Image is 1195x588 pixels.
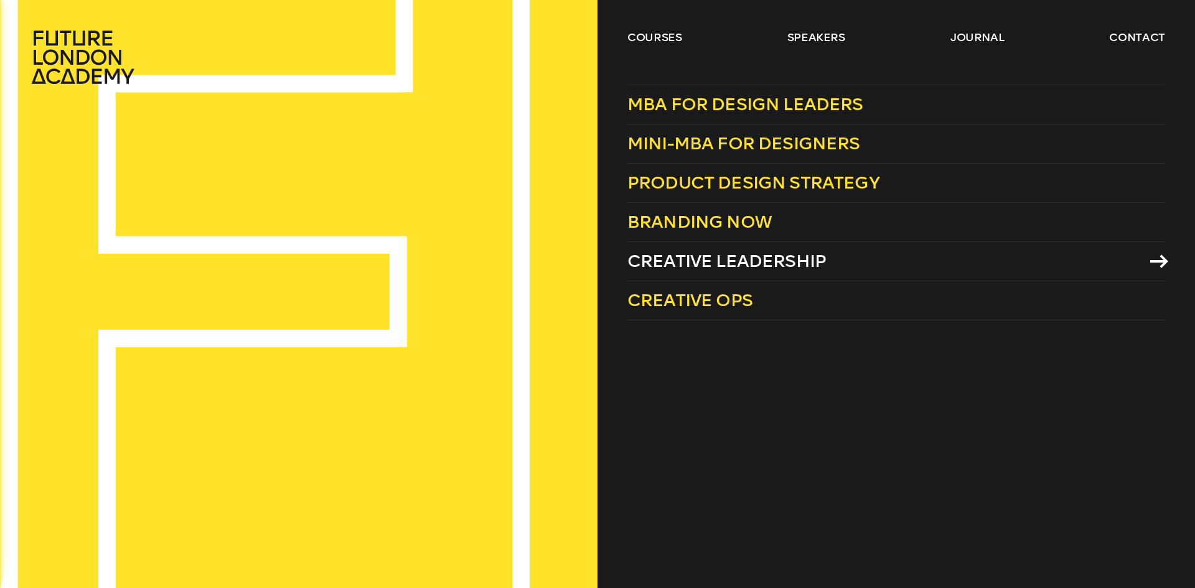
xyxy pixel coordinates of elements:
[627,281,1165,320] a: Creative Ops
[627,251,826,271] span: Creative Leadership
[627,203,1165,242] a: Branding Now
[1109,30,1165,45] a: contact
[627,290,752,310] span: Creative Ops
[627,172,879,193] span: Product Design Strategy
[787,30,845,45] a: speakers
[627,164,1165,203] a: Product Design Strategy
[627,85,1165,124] a: MBA for Design Leaders
[627,94,863,114] span: MBA for Design Leaders
[627,242,1165,281] a: Creative Leadership
[627,30,682,45] a: courses
[950,30,1005,45] a: journal
[627,124,1165,164] a: Mini-MBA for Designers
[627,212,772,232] span: Branding Now
[627,133,860,154] span: Mini-MBA for Designers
